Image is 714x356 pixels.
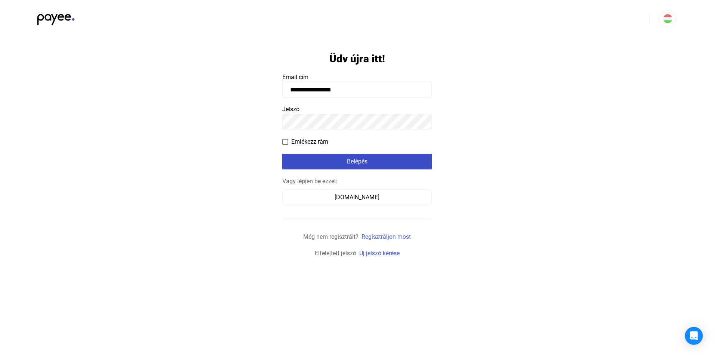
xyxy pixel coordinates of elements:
[282,194,432,201] a: [DOMAIN_NAME]
[663,14,672,23] img: HU
[315,250,356,257] span: Elfelejtett jelszó
[359,250,400,257] a: Új jelszó kérése
[361,233,411,240] a: Regisztráljon most
[282,154,432,169] button: Belépés
[285,157,429,166] div: Belépés
[329,52,385,65] h1: Üdv újra itt!
[285,193,429,202] div: [DOMAIN_NAME]
[37,10,75,25] img: black-payee-blue-dot.svg
[282,177,432,186] div: Vagy lépjen be ezzel:
[282,106,299,113] span: Jelszó
[659,10,677,28] button: HU
[685,327,703,345] div: Open Intercom Messenger
[282,190,432,205] button: [DOMAIN_NAME]
[303,233,358,240] span: Még nem regisztrált?
[282,74,308,81] span: Email cím
[291,137,328,146] span: Emlékezz rám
